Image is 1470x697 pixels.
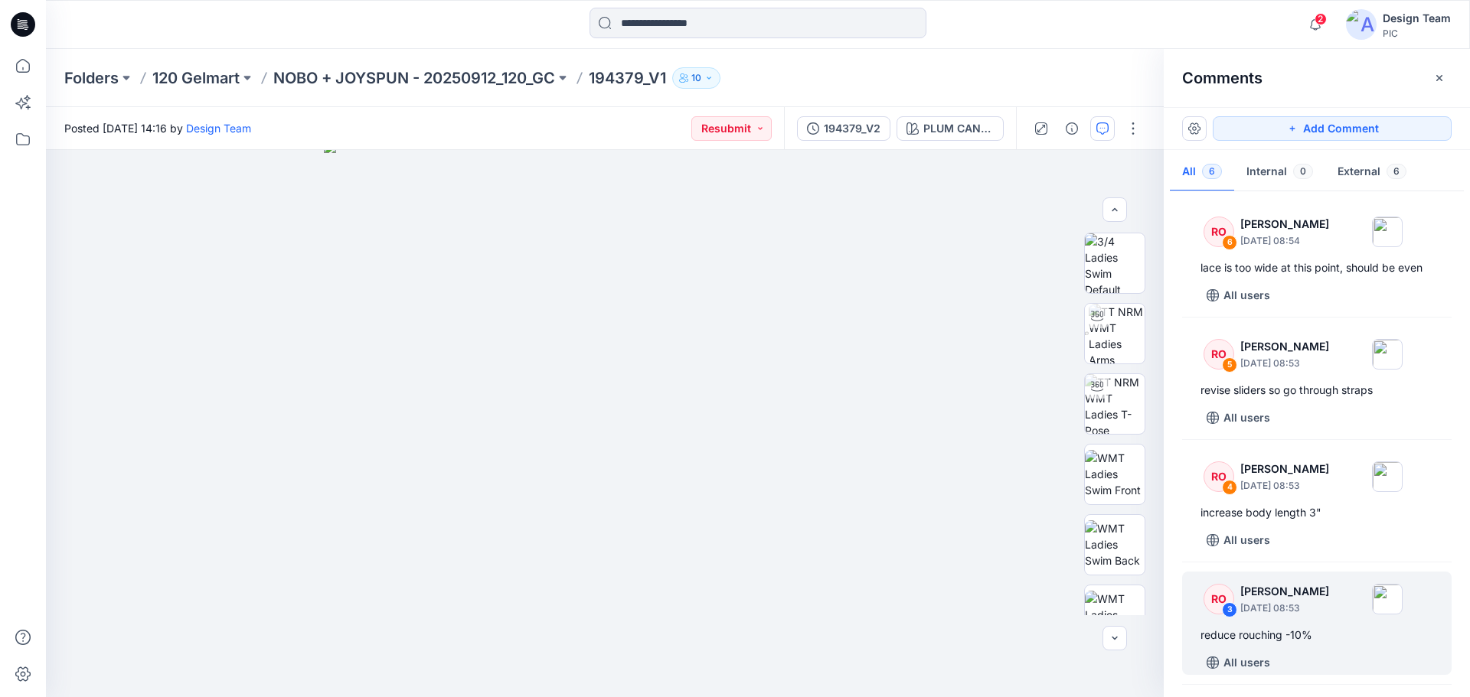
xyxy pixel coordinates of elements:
[1200,405,1276,430] button: All users
[1240,478,1329,493] p: [DATE] 08:53
[1200,381,1433,399] div: revise sliders so go through straps
[1200,650,1276,675] button: All users
[324,141,886,697] img: eyJhbGciOiJIUzI1NiIsImtpZCI6IjAiLCJzbHQiOiJzZXMiLCJ0eXAiOiJKV1QifQ.eyJkYXRhIjp7InR5cGUiOiJzdG9yYW...
[1085,450,1145,498] img: WMT Ladies Swim Front
[1315,13,1327,25] span: 2
[1293,164,1313,179] span: 0
[1200,626,1433,644] div: reduce rouching -10%
[1223,286,1270,305] p: All users
[1240,233,1329,249] p: [DATE] 08:54
[64,120,251,136] span: Posted [DATE] 14:16 by
[1200,283,1276,308] button: All users
[1085,374,1145,434] img: TT NRM WMT Ladies T-Pose
[1387,164,1406,179] span: 6
[1240,601,1329,616] p: [DATE] 08:53
[1240,215,1329,233] p: [PERSON_NAME]
[1204,584,1234,614] div: RO
[1240,460,1329,478] p: [PERSON_NAME]
[824,120,880,137] div: 194379_V2
[1223,653,1270,672] p: All users
[1240,582,1329,601] p: [PERSON_NAME]
[1222,357,1237,373] div: 5
[1223,531,1270,549] p: All users
[1089,304,1145,363] img: TT NRM WMT Ladies Arms Down
[1240,337,1329,356] p: [PERSON_NAME]
[1200,503,1433,522] div: increase body length 3"
[797,116,890,141] button: 194379_V2
[1346,9,1377,40] img: avatar
[1085,591,1145,639] img: WMT Ladies Swim Left
[1222,235,1237,250] div: 6
[1204,461,1234,492] div: RO
[64,67,119,89] a: Folders
[1170,153,1234,192] button: All
[1240,356,1329,371] p: [DATE] 08:53
[1234,153,1325,192] button: Internal
[1223,409,1270,427] p: All users
[1085,233,1145,293] img: 3/4 Ladies Swim Default
[186,122,251,135] a: Design Team
[1060,116,1084,141] button: Details
[1204,217,1234,247] div: RO
[1222,480,1237,495] div: 4
[589,67,666,89] p: 194379_V1
[1085,520,1145,568] img: WMT Ladies Swim Back
[1204,339,1234,370] div: RO
[672,67,720,89] button: 10
[1222,602,1237,617] div: 3
[897,116,1004,141] button: PLUM CANDY
[1383,9,1451,28] div: Design Team
[691,70,701,86] p: 10
[923,120,994,137] div: PLUM CANDY
[1325,153,1419,192] button: External
[1200,259,1433,277] div: lace is too wide at this point, should be even
[1213,116,1452,141] button: Add Comment
[273,67,555,89] a: NOBO + JOYSPUN - 20250912_120_GC
[152,67,240,89] a: 120 Gelmart
[1383,28,1451,39] div: PIC
[1182,69,1263,87] h2: Comments
[1202,164,1222,179] span: 6
[1200,528,1276,552] button: All users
